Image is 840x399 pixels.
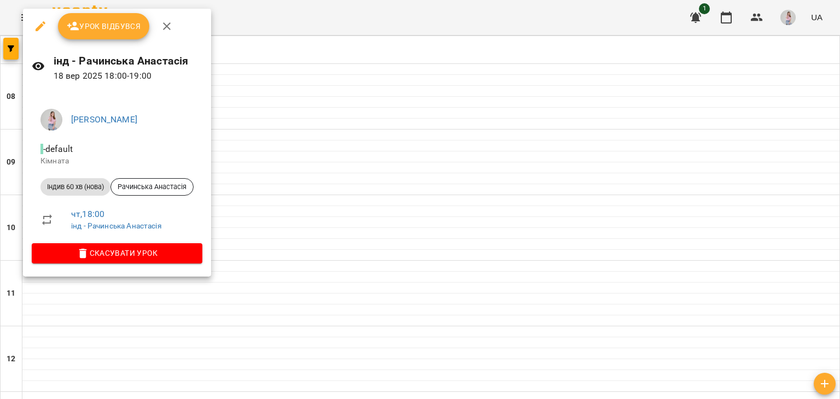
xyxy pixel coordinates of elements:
[54,69,202,83] p: 18 вер 2025 18:00 - 19:00
[71,221,162,230] a: інд - Рачинська Анастасія
[40,182,110,192] span: Індив 60 хв (нова)
[54,52,202,69] h6: інд - Рачинська Анастасія
[71,209,104,219] a: чт , 18:00
[32,243,202,263] button: Скасувати Урок
[67,20,141,33] span: Урок відбувся
[71,114,137,125] a: [PERSON_NAME]
[40,156,194,167] p: Кімната
[58,13,150,39] button: Урок відбувся
[111,182,193,192] span: Рачинська Анастасія
[40,144,75,154] span: - default
[40,247,194,260] span: Скасувати Урок
[40,109,62,131] img: 5a3acf09a0f7ca778c7c1822df7761ae.png
[110,178,194,196] div: Рачинська Анастасія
